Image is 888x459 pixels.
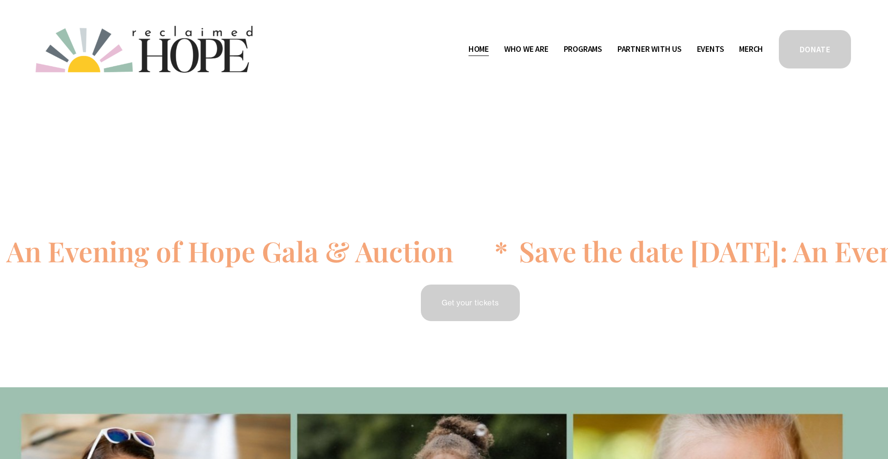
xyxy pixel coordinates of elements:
a: Get your tickets [419,283,521,323]
a: folder dropdown [504,42,549,56]
a: Merch [739,42,763,56]
span: Who We Are [504,43,549,56]
a: folder dropdown [564,42,603,56]
a: Events [697,42,724,56]
img: Reclaimed Hope Initiative [36,26,253,73]
span: Partner With Us [617,43,682,56]
span: Programs [564,43,603,56]
a: Home [469,42,489,56]
a: folder dropdown [617,42,682,56]
a: DONATE [777,29,852,70]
